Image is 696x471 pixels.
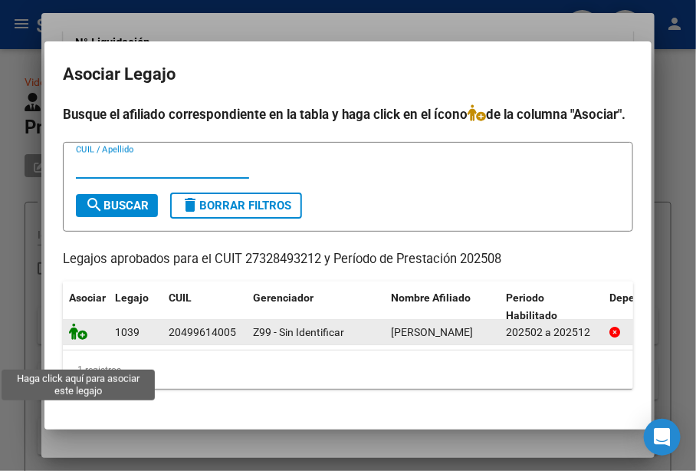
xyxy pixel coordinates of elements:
span: CUIL [169,291,192,304]
datatable-header-cell: Periodo Habilitado [500,282,603,332]
datatable-header-cell: Asociar [63,282,109,332]
span: Nombre Afiliado [391,291,471,304]
div: Open Intercom Messenger [644,419,681,456]
span: Asociar [69,291,106,304]
datatable-header-cell: CUIL [163,282,247,332]
span: Borrar Filtros [181,199,291,212]
span: TOMISAKI GONZALO LARS [391,326,473,338]
span: Gerenciador [253,291,314,304]
h4: Busque el afiliado correspondiente en la tabla y haga click en el ícono de la columna "Asociar". [63,104,633,124]
datatable-header-cell: Gerenciador [247,282,385,332]
datatable-header-cell: Legajo [109,282,163,332]
button: Borrar Filtros [170,193,302,219]
span: 1039 [115,326,140,338]
h2: Asociar Legajo [63,60,633,89]
div: 202502 a 202512 [506,324,597,341]
mat-icon: delete [181,196,199,214]
datatable-header-cell: Nombre Afiliado [385,282,500,332]
p: Legajos aprobados para el CUIT 27328493212 y Período de Prestación 202508 [63,250,633,269]
button: Buscar [76,194,158,217]
span: Buscar [85,199,149,212]
span: Dependencia [609,291,674,304]
div: 1 registros [63,351,633,389]
span: Legajo [115,291,149,304]
mat-icon: search [85,196,103,214]
span: Periodo Habilitado [506,291,557,321]
span: Z99 - Sin Identificar [253,326,344,338]
div: 20499614005 [169,324,236,341]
